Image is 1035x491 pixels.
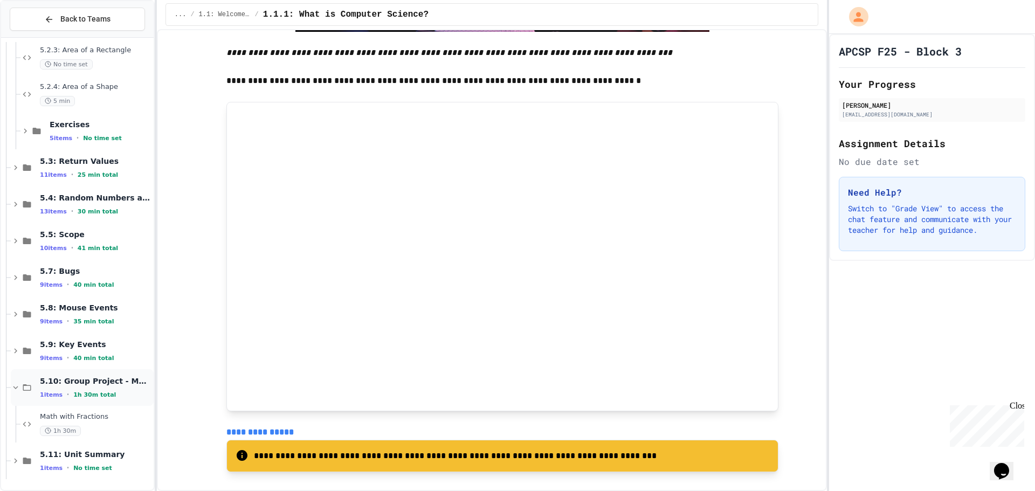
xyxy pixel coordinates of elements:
span: 5.10: Group Project - Math with Fractions [40,376,151,386]
div: [EMAIL_ADDRESS][DOMAIN_NAME] [842,110,1022,119]
span: 40 min total [73,281,114,288]
span: 5.4: Random Numbers and APIs [40,193,151,203]
div: Chat with us now!Close [4,4,74,68]
span: No time set [40,59,93,70]
span: 41 min total [78,245,118,252]
span: / [255,10,259,19]
div: [PERSON_NAME] [842,100,1022,110]
iframe: chat widget [946,401,1024,447]
button: Back to Teams [10,8,145,31]
span: • [67,280,69,289]
span: 35 min total [73,318,114,325]
span: 5.8: Mouse Events [40,303,151,313]
span: 1 items [40,465,63,472]
span: 5.11: Unit Summary [40,449,151,459]
span: 1h 30m total [73,391,116,398]
span: Exercises [50,120,151,129]
span: 30 min total [78,208,118,215]
h1: APCSP F25 - Block 3 [839,44,962,59]
span: No time set [83,135,122,142]
div: My Account [838,4,871,29]
span: 10 items [40,245,67,252]
span: 13 items [40,208,67,215]
span: Math with Fractions [40,412,151,421]
span: 5.3: Return Values [40,156,151,166]
span: 1h 30m [40,426,81,436]
span: ... [175,10,187,19]
h3: Need Help? [848,186,1016,199]
span: 5 min [40,96,75,106]
span: Back to Teams [60,13,111,25]
span: 5.2.4: Area of a Shape [40,82,151,92]
h2: Your Progress [839,77,1025,92]
span: • [67,390,69,399]
span: • [71,207,73,216]
span: 9 items [40,355,63,362]
span: 5.5: Scope [40,230,151,239]
span: 11 items [40,171,67,178]
span: 25 min total [78,171,118,178]
span: 5.9: Key Events [40,340,151,349]
h2: Assignment Details [839,136,1025,151]
span: 1 items [40,391,63,398]
span: 1.1.1: What is Computer Science? [263,8,429,21]
span: 40 min total [73,355,114,362]
iframe: chat widget [990,448,1024,480]
span: • [67,354,69,362]
span: • [67,317,69,326]
span: 5.7: Bugs [40,266,151,276]
span: No time set [73,465,112,472]
span: 9 items [40,318,63,325]
span: / [190,10,194,19]
span: • [77,134,79,142]
div: No due date set [839,155,1025,168]
span: 5.2.3: Area of a Rectangle [40,46,151,55]
span: • [71,170,73,179]
p: Switch to "Grade View" to access the chat feature and communicate with your teacher for help and ... [848,203,1016,236]
span: 1.1: Welcome to Computer Science [199,10,251,19]
span: • [71,244,73,252]
span: 9 items [40,281,63,288]
span: 5 items [50,135,72,142]
span: • [67,464,69,472]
